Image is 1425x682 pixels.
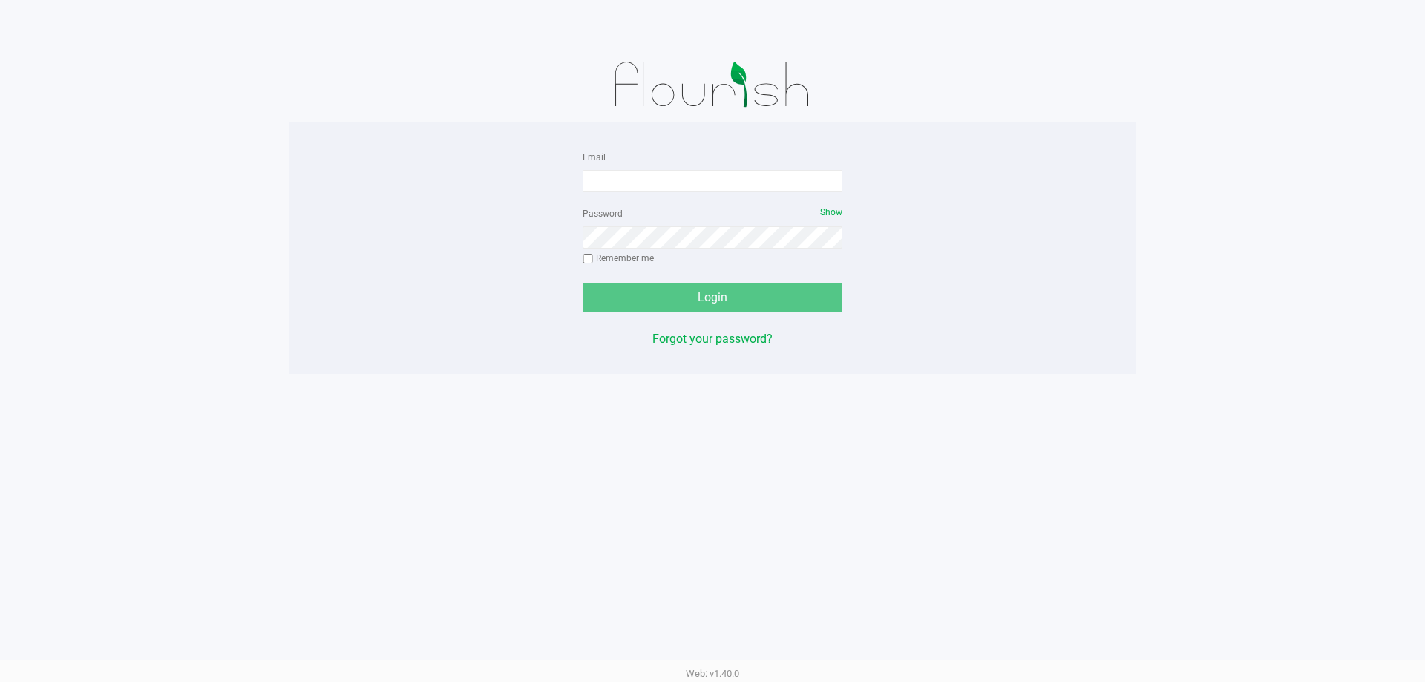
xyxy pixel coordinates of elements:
label: Password [583,207,623,220]
span: Show [820,207,842,217]
label: Email [583,151,606,164]
input: Remember me [583,254,593,264]
span: Web: v1.40.0 [686,668,739,679]
label: Remember me [583,252,654,265]
button: Forgot your password? [652,330,773,348]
